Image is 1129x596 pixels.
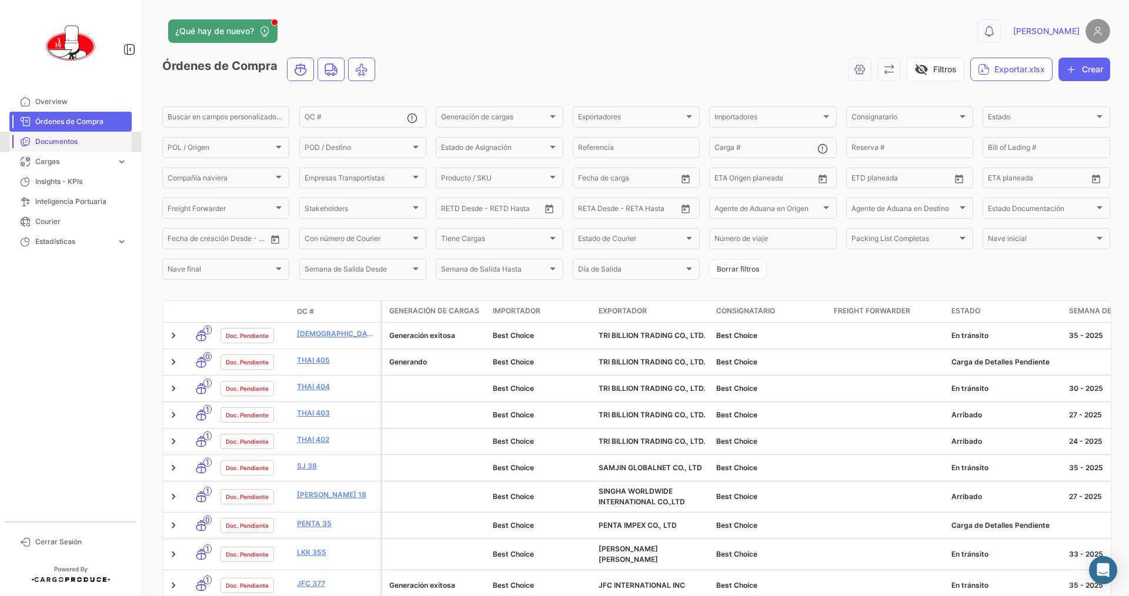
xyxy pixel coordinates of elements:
div: En tránsito [951,549,1060,560]
div: En tránsito [951,330,1060,341]
a: Overview [9,92,132,112]
datatable-header-cell: Consignatario [712,301,829,322]
span: 1 [203,379,212,387]
button: Open calendar [950,170,968,187]
span: 1 [203,431,212,440]
span: Stakeholders [305,206,410,214]
span: Best Choice [493,581,534,590]
span: JFC INTERNATIONAL INC [599,581,685,590]
div: Carga de Detalles Pendiente [951,357,1060,367]
span: Best Choice [716,463,757,472]
span: Inteligencia Portuaria [35,196,127,207]
span: 1 [203,458,212,467]
span: Best Choice [493,357,534,366]
span: Best Choice [493,410,534,419]
button: Open calendar [677,200,694,217]
span: Nave final [168,267,273,275]
span: Consignatario [716,306,775,316]
span: Documentos [35,136,127,147]
button: Open calendar [677,170,694,187]
span: Nave inicial [988,236,1094,245]
span: Best Choice [716,581,757,590]
span: Packing List Completas [851,236,957,245]
button: Borrar filtros [709,259,767,279]
span: Cargas [35,156,112,167]
span: TRI BILLION TRADING CO., LTD. [599,357,705,366]
button: Open calendar [1087,170,1105,187]
div: Generación exitosa [389,580,483,591]
span: Estado [951,306,980,316]
span: Empresas Transportistas [305,176,410,184]
span: 1 [203,487,212,495]
input: Hasta [607,206,654,214]
datatable-header-cell: Importador [488,301,594,322]
span: Best Choice [493,550,534,558]
span: Cerrar Sesión [35,537,127,547]
span: Best Choice [716,410,757,419]
div: Abrir Intercom Messenger [1089,556,1117,584]
span: Best Choice [493,384,534,393]
h3: Órdenes de Compra [162,58,379,81]
input: Desde [988,176,1009,184]
span: Estado de Courier [578,236,684,245]
span: expand_more [116,236,127,247]
button: Open calendar [266,230,284,248]
div: Generación exitosa [389,330,483,341]
span: Importadores [714,115,820,123]
datatable-header-cell: Generación de cargas [382,301,488,322]
span: Semana de Salida Desde [305,267,410,275]
div: Generando [389,357,483,367]
datatable-header-cell: Modo de Transporte [186,307,216,316]
span: Courier [35,216,127,227]
span: Producto / SKU [441,176,547,184]
span: OC # [297,306,314,317]
input: Hasta [607,176,654,184]
a: Inteligencia Portuaria [9,192,132,212]
div: En tránsito [951,463,1060,473]
input: Hasta [744,176,791,184]
span: SINGHA WORLDWIDE INTERNATIONAL CO.,LTD [599,487,685,506]
input: Desde [578,206,599,214]
span: Agente de Aduana en Destino [851,206,957,214]
a: Expand/Collapse Row [168,462,179,474]
span: Día de Salida [578,267,684,275]
span: 1 [203,575,212,584]
a: Expand/Collapse Row [168,356,179,368]
span: Exportadores [578,115,684,123]
input: Hasta [470,206,517,214]
a: Órdenes de Compra [9,112,132,132]
button: visibility_offFiltros [907,58,964,81]
button: ¿Qué hay de nuevo? [168,19,278,43]
input: Desde [578,176,599,184]
a: LKK 355 [297,547,376,558]
input: Desde [441,206,462,214]
span: Best Choice [716,550,757,558]
a: Expand/Collapse Row [168,409,179,421]
a: Insights - KPIs [9,172,132,192]
span: Doc. Pendiente [226,521,269,530]
span: Best Choice [493,521,534,530]
span: expand_more [116,156,127,167]
a: [DEMOGRAPHIC_DATA] 406 [297,329,376,339]
span: Best Choice [716,521,757,530]
a: Expand/Collapse Row [168,580,179,591]
span: Generación de cargas [441,115,547,123]
a: SJ 38 [297,461,376,471]
button: Land [318,58,344,81]
span: Doc. Pendiente [226,437,269,446]
div: En tránsito [951,383,1060,394]
span: Compañía naviera [168,176,273,184]
span: Doc. Pendiente [226,410,269,420]
span: visibility_off [914,62,928,76]
button: Crear [1058,58,1110,81]
span: Importador [493,306,540,316]
input: Desde [714,176,736,184]
a: Expand/Collapse Row [168,436,179,447]
span: Consignatario [851,115,957,123]
span: Exportador [599,306,647,316]
span: ¿Qué hay de nuevo? [175,25,254,37]
span: Overview [35,96,127,107]
datatable-header-cell: Estado [947,301,1064,322]
img: 0621d632-ab00-45ba-b411-ac9e9fb3f036.png [41,14,100,73]
span: Estado [988,115,1094,123]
